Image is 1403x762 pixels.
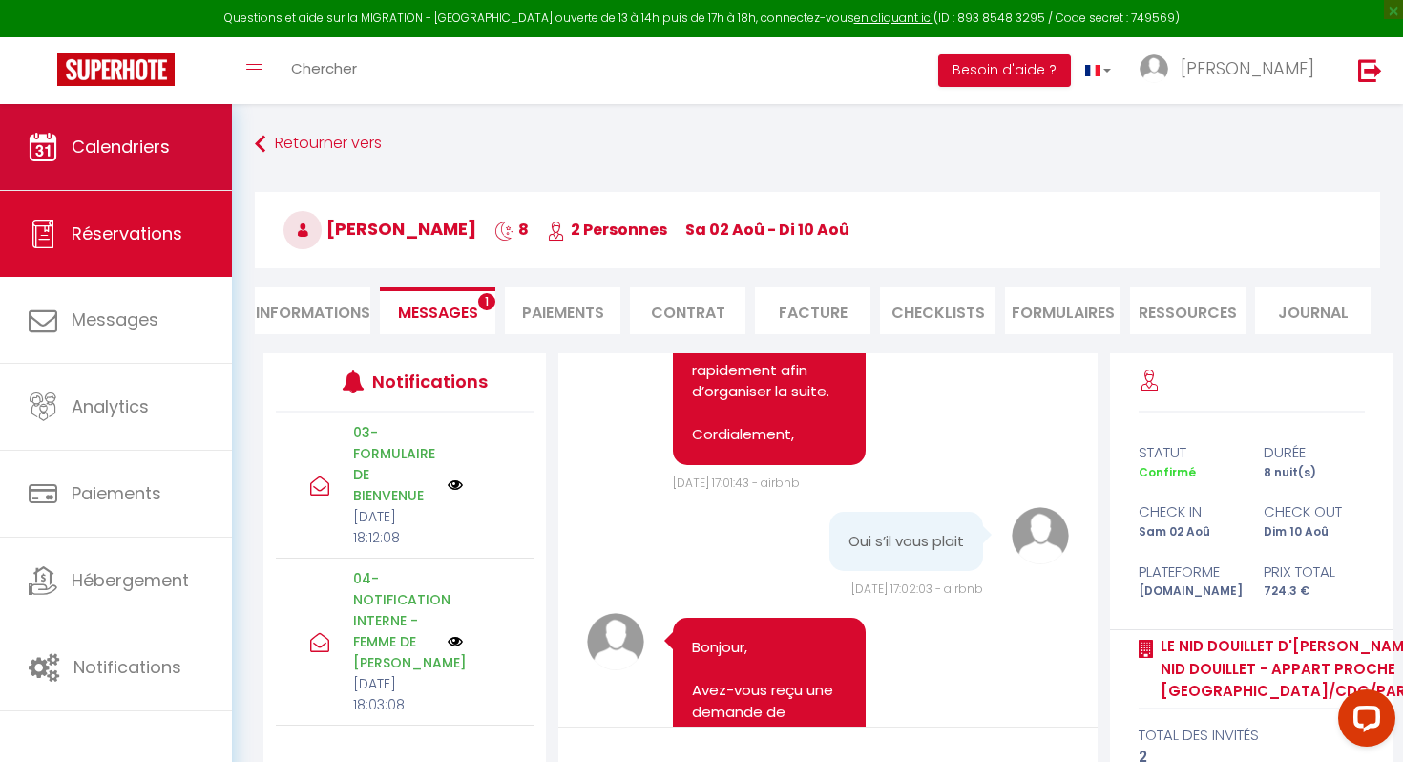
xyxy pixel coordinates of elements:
[673,475,800,491] span: [DATE] 17:01:43 - airbnb
[353,568,435,673] p: 04- NOTIFICATION INTERNE -FEMME DE [PERSON_NAME]
[587,613,644,670] img: avatar.png
[1181,56,1314,80] span: [PERSON_NAME]
[72,568,189,592] span: Hébergement
[1255,287,1371,334] li: Journal
[1126,523,1251,541] div: Sam 02 Aoû
[755,287,870,334] li: Facture
[72,307,158,331] span: Messages
[353,506,435,548] p: [DATE] 18:12:08
[1251,500,1376,523] div: check out
[851,581,983,597] span: [DATE] 17:02:03 - airbnb
[372,360,479,403] h3: Notifications
[1126,582,1251,601] div: [DOMAIN_NAME]
[1126,500,1251,523] div: check in
[57,53,175,86] img: Super Booking
[255,127,1380,161] a: Retourner vers
[72,222,182,245] span: Réservations
[448,477,463,493] img: NO IMAGE
[848,531,964,553] pre: Oui s’il vous plait
[291,58,357,78] span: Chercher
[880,287,995,334] li: CHECKLISTS
[1323,682,1403,762] iframe: LiveChat chat widget
[1139,464,1196,480] span: Confirmé
[1251,441,1376,464] div: durée
[72,394,149,418] span: Analytics
[1251,582,1376,601] div: 724.3 €
[1126,561,1251,583] div: Plateforme
[1126,441,1251,464] div: statut
[1358,58,1382,82] img: logout
[1251,523,1376,541] div: Dim 10 Aoû
[1005,287,1120,334] li: FORMULAIRES
[547,219,667,241] span: 2 Personnes
[73,655,181,679] span: Notifications
[685,219,849,241] span: sa 02 Aoû - di 10 Aoû
[283,217,476,241] span: [PERSON_NAME]
[353,673,435,715] p: [DATE] 18:03:08
[1140,54,1168,83] img: ...
[478,293,495,310] span: 1
[255,287,370,334] li: Informations
[72,481,161,505] span: Paiements
[1130,287,1246,334] li: Ressources
[277,37,371,104] a: Chercher
[353,422,435,506] p: 03-FORMULAIRE DE BIENVENUE
[1251,561,1376,583] div: Prix total
[505,287,620,334] li: Paiements
[1139,724,1365,747] div: total des invités
[1125,37,1338,104] a: ... [PERSON_NAME]
[494,219,529,241] span: 8
[398,302,478,324] span: Messages
[938,54,1071,87] button: Besoin d'aide ?
[630,287,745,334] li: Contrat
[448,634,463,649] img: NO IMAGE
[1251,464,1376,482] div: 8 nuit(s)
[854,10,933,26] a: en cliquant ici
[1012,507,1069,564] img: avatar.png
[72,135,170,159] span: Calendriers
